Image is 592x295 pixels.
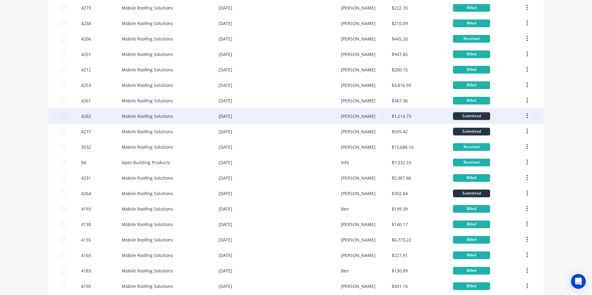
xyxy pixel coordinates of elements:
[81,159,86,166] div: 94
[219,5,232,11] div: [DATE]
[453,112,490,120] div: Submitted
[453,267,490,275] div: Billed
[219,97,232,104] div: [DATE]
[341,221,376,228] div: [PERSON_NAME]
[341,206,349,212] div: Ben
[453,190,490,197] div: Submitted
[341,97,376,104] div: [PERSON_NAME]
[392,97,408,104] div: $367.36
[453,251,490,259] div: Billed
[392,252,408,259] div: $227.91
[392,190,408,197] div: $302.84
[81,175,91,181] div: 4231
[392,82,411,88] div: $3,816.93
[81,221,91,228] div: 4130
[81,206,91,212] div: 4193
[341,175,376,181] div: [PERSON_NAME]
[81,82,91,88] div: 4253
[453,35,490,43] div: Received
[81,144,91,150] div: 3532
[219,20,232,27] div: [DATE]
[453,282,490,290] div: Billed
[219,36,232,42] div: [DATE]
[341,190,376,197] div: [PERSON_NAME]
[453,236,490,244] div: Billed
[219,267,232,274] div: [DATE]
[453,4,490,12] div: Billed
[392,20,408,27] div: $210.09
[453,97,490,105] div: Billed
[219,144,232,150] div: [DATE]
[81,36,91,42] div: 4206
[392,128,408,135] div: $505.42
[81,113,91,119] div: 4282
[219,237,232,243] div: [DATE]
[219,82,232,88] div: [DATE]
[122,128,173,135] div: Mobile Roofing Solutions
[122,144,173,150] div: Mobile Roofing Solutions
[392,113,411,119] div: $1,214.73
[392,267,408,274] div: $130.89
[122,190,173,197] div: Mobile Roofing Solutions
[81,128,91,135] div: 4277
[81,237,91,243] div: 4155
[219,128,232,135] div: [DATE]
[453,66,490,74] div: Billed
[122,97,173,104] div: Mobile Roofing Solutions
[219,283,232,289] div: [DATE]
[392,206,408,212] div: $199.39
[453,174,490,182] div: Billed
[453,19,490,27] div: Billed
[122,283,173,289] div: Mobile Roofing Solutions
[392,5,408,11] div: $222.70
[122,20,173,27] div: Mobile Roofing Solutions
[453,143,490,151] div: Received
[122,82,173,88] div: Mobile Roofing Solutions
[81,252,91,259] div: 4165
[219,66,232,73] div: [DATE]
[392,36,408,42] div: $445.20
[453,159,490,166] div: Received
[392,144,414,150] div: $15,688.16
[392,159,411,166] div: $7,332.33
[122,252,173,259] div: Mobile Roofing Solutions
[219,175,232,181] div: [DATE]
[453,128,490,135] div: Submitted
[122,36,173,42] div: Mobile Roofing Solutions
[392,66,408,73] div: $200.15
[341,82,376,88] div: [PERSON_NAME]
[122,267,173,274] div: Mobile Roofing Solutions
[341,159,349,166] div: Info
[341,252,376,259] div: [PERSON_NAME]
[81,66,91,73] div: 4212
[81,51,91,58] div: 4251
[219,206,232,212] div: [DATE]
[341,144,376,150] div: [PERSON_NAME]
[122,51,173,58] div: Mobile Roofing Solutions
[392,51,408,58] div: $947.85
[392,221,408,228] div: $140.17
[219,221,232,228] div: [DATE]
[219,51,232,58] div: [DATE]
[122,221,173,228] div: Mobile Roofing Solutions
[341,237,376,243] div: [PERSON_NAME]
[122,237,173,243] div: Mobile Roofing Solutions
[122,175,173,181] div: Mobile Roofing Solutions
[341,66,376,73] div: [PERSON_NAME]
[341,5,376,11] div: [PERSON_NAME]
[453,81,490,89] div: Billed
[81,5,91,11] div: 4273
[81,190,91,197] div: 4264
[392,237,411,243] div: $6,773.22
[341,36,376,42] div: [PERSON_NAME]
[341,20,376,27] div: [PERSON_NAME]
[122,66,173,73] div: Mobile Roofing Solutions
[122,113,173,119] div: Mobile Roofing Solutions
[81,20,91,27] div: 4238
[81,267,91,274] div: 4183
[453,220,490,228] div: Billed
[341,51,376,58] div: [PERSON_NAME]
[219,113,232,119] div: [DATE]
[81,283,91,289] div: 4190
[81,97,91,104] div: 4261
